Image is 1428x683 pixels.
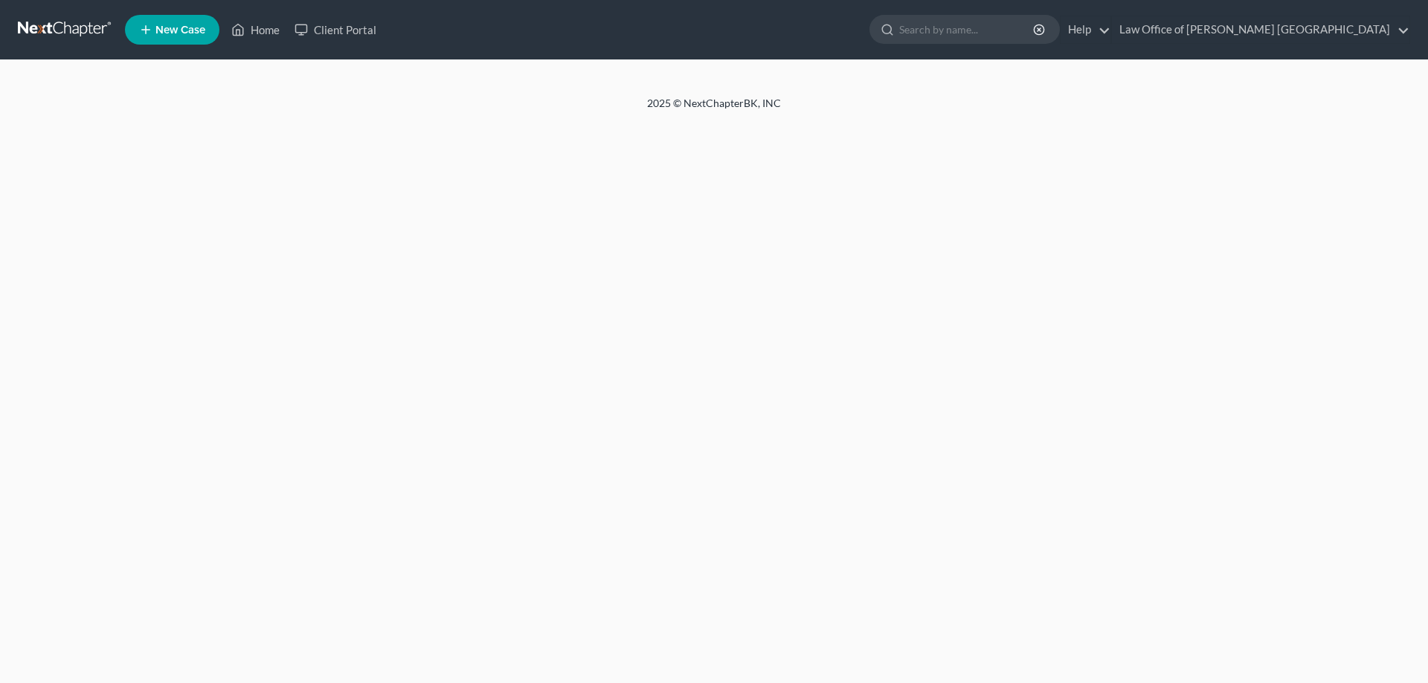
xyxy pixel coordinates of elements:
[155,25,205,36] span: New Case
[224,16,287,43] a: Home
[287,16,384,43] a: Client Portal
[899,16,1035,43] input: Search by name...
[290,96,1138,123] div: 2025 © NextChapterBK, INC
[1061,16,1110,43] a: Help
[1112,16,1409,43] a: Law Office of [PERSON_NAME] [GEOGRAPHIC_DATA]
